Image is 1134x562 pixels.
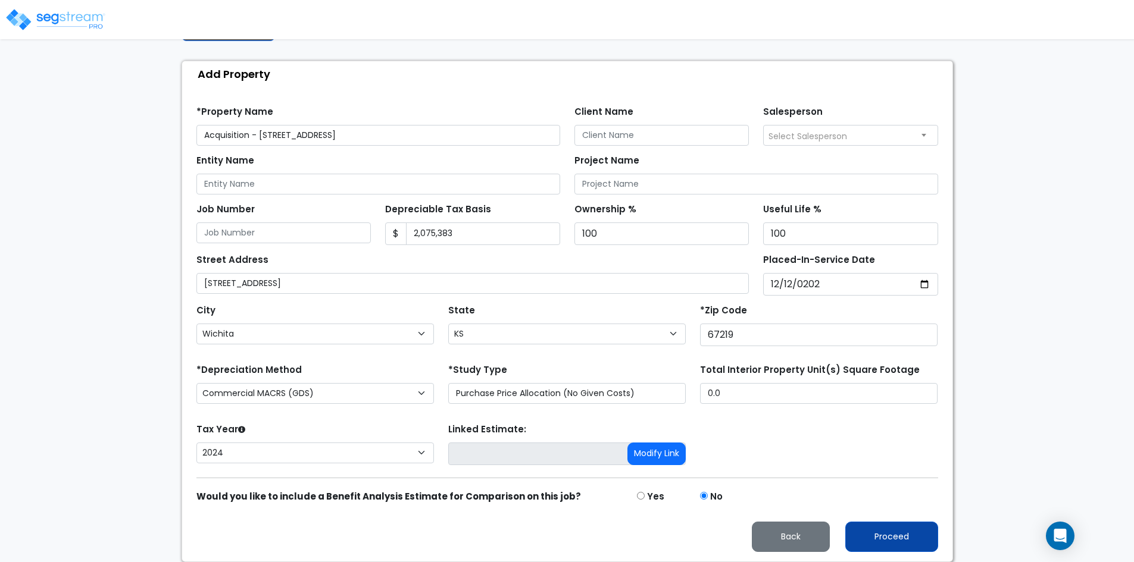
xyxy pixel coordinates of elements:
[763,222,938,245] input: Useful Life %
[763,203,821,216] label: Useful Life %
[196,154,254,168] label: Entity Name
[196,253,268,267] label: Street Address
[448,423,526,437] label: Linked Estimate:
[1046,522,1074,550] div: Open Intercom Messenger
[700,324,938,346] input: Zip Code
[710,490,723,504] label: No
[752,522,830,552] button: Back
[763,105,823,119] label: Salesperson
[448,363,507,377] label: *Study Type
[196,490,581,503] strong: Would you like to include a Benefit Analysis Estimate for Comparison on this job?
[188,61,952,87] div: Add Property
[574,154,639,168] label: Project Name
[448,304,475,318] label: State
[845,522,938,552] button: Proceed
[196,222,371,243] input: Job Number
[574,203,636,216] label: Ownership %
[700,383,938,404] input: total square foot
[196,273,749,294] input: Street Address
[196,363,302,377] label: *Depreciation Method
[574,222,749,245] input: Ownership %
[627,442,686,465] button: Modify Link
[700,304,747,318] label: *Zip Code
[574,125,749,146] input: Client Name
[196,125,560,146] input: Property Name
[406,222,560,245] input: 0.00
[385,222,407,245] span: $
[769,130,847,142] span: Select Salesperson
[196,174,560,194] input: Entity Name
[700,363,920,377] label: Total Interior Property Unit(s) Square Footage
[196,423,245,437] label: Tax Year
[574,174,938,194] input: Project Name
[196,105,273,119] label: *Property Name
[742,528,839,543] a: Back
[196,203,255,216] label: Job Number
[196,304,215,318] label: City
[647,490,664,504] label: Yes
[5,8,106,32] img: logo_pro_r.png
[574,105,633,119] label: Client Name
[763,253,875,267] label: Placed-In-Service Date
[385,203,491,216] label: Depreciable Tax Basis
